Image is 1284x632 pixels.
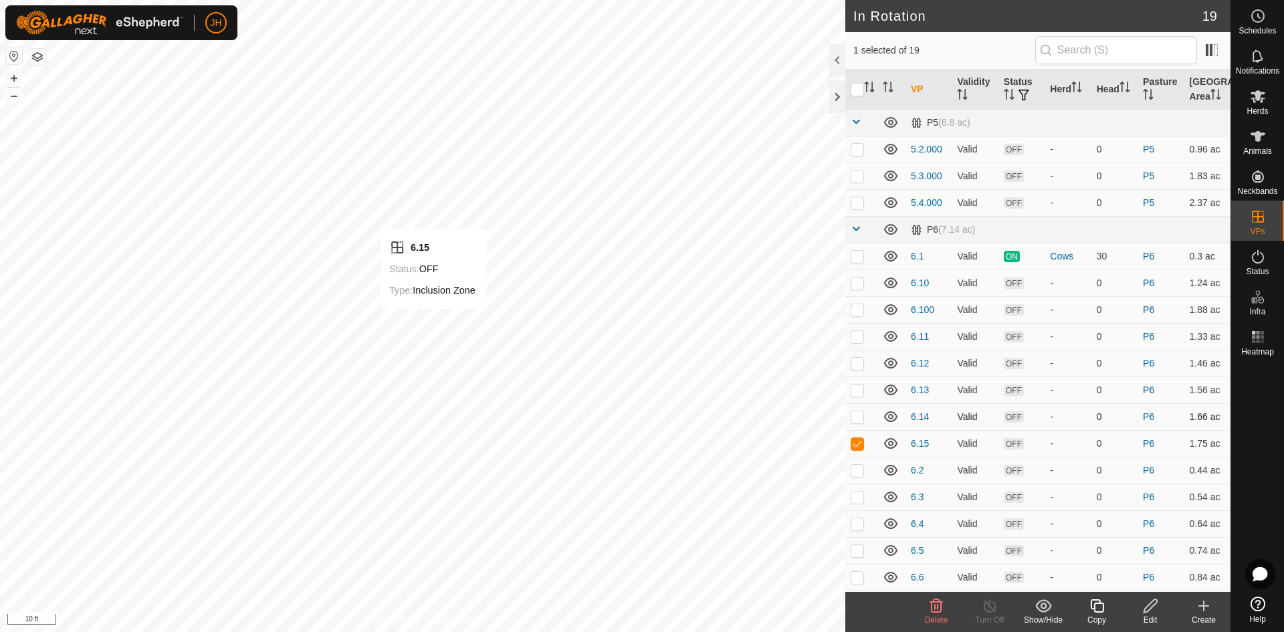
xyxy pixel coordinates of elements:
span: (7.14 ac) [938,224,975,235]
td: Valid [952,136,998,163]
a: 6.6 [911,572,924,583]
td: 0 [1091,510,1138,537]
td: Valid [952,537,998,564]
td: 0.64 ac [1184,510,1230,537]
th: Status [998,70,1045,110]
td: 0.74 ac [1184,537,1230,564]
a: 6.4 [911,518,924,529]
div: P5 [911,117,970,128]
div: - [1050,463,1085,478]
td: Valid [952,243,998,270]
span: 19 [1202,6,1217,26]
div: OFF [389,261,475,277]
span: Status [1246,268,1269,276]
th: Validity [952,70,998,110]
a: P6 [1143,385,1154,395]
td: 0 [1091,377,1138,403]
th: [GEOGRAPHIC_DATA] Area [1184,70,1230,110]
td: 0 [1091,484,1138,510]
span: VPs [1250,227,1265,235]
td: 0 [1091,564,1138,591]
span: Neckbands [1237,187,1277,195]
th: Herd [1045,70,1091,110]
td: 0 [1091,591,1138,617]
div: Inclusion Zone [389,282,475,298]
div: P6 [911,224,975,235]
img: Gallagher Logo [16,11,183,35]
a: P6 [1143,465,1154,476]
span: (6.8 ac) [938,117,970,128]
a: P6 [1143,572,1154,583]
a: P6 [1143,251,1154,261]
a: Help [1231,591,1284,629]
span: Infra [1249,308,1265,316]
div: - [1050,383,1085,397]
span: Animals [1243,147,1272,155]
td: 1.66 ac [1184,403,1230,430]
a: 6.14 [911,411,929,422]
td: 0 [1091,270,1138,296]
h2: In Rotation [853,8,1202,24]
a: P5 [1143,171,1154,181]
td: 0.3 ac [1184,243,1230,270]
a: 6.11 [911,331,929,342]
span: JH [210,16,221,30]
a: P6 [1143,304,1154,315]
td: Valid [952,350,998,377]
td: 0.94 ac [1184,591,1230,617]
span: ON [1004,251,1020,262]
p-sorticon: Activate to sort [1210,91,1221,102]
td: 1.33 ac [1184,323,1230,350]
p-sorticon: Activate to sort [1071,84,1082,94]
a: P5 [1143,197,1154,208]
a: 6.1 [911,251,924,261]
td: 0.96 ac [1184,136,1230,163]
td: 0 [1091,457,1138,484]
td: 1.83 ac [1184,163,1230,189]
div: - [1050,517,1085,531]
span: OFF [1004,331,1024,342]
span: Help [1249,615,1266,623]
a: Contact Us [436,615,475,627]
span: OFF [1004,358,1024,369]
p-sorticon: Activate to sort [1119,84,1130,94]
td: 0 [1091,403,1138,430]
button: Map Layers [29,49,45,65]
td: 0.44 ac [1184,457,1230,484]
a: 6.3 [911,492,924,502]
a: P6 [1143,278,1154,288]
p-sorticon: Activate to sort [1004,91,1014,102]
td: 30 [1091,243,1138,270]
td: Valid [952,323,998,350]
td: 1.88 ac [1184,296,1230,323]
td: Valid [952,163,998,189]
th: Pasture [1138,70,1184,110]
td: Valid [952,591,998,617]
td: Valid [952,564,998,591]
div: Turn Off [963,614,1016,626]
td: 0.84 ac [1184,564,1230,591]
div: - [1050,303,1085,317]
span: OFF [1004,465,1024,476]
th: Head [1091,70,1138,110]
div: Show/Hide [1016,614,1070,626]
label: Status: [389,264,419,274]
td: 1.46 ac [1184,350,1230,377]
div: Create [1177,614,1230,626]
a: Privacy Policy [370,615,420,627]
td: Valid [952,430,998,457]
td: 0 [1091,163,1138,189]
span: Herds [1247,107,1268,115]
span: OFF [1004,278,1024,289]
td: 0 [1091,323,1138,350]
a: P6 [1143,545,1154,556]
input: Search (S) [1035,36,1197,64]
td: 2.37 ac [1184,189,1230,216]
div: - [1050,169,1085,183]
td: 0 [1091,350,1138,377]
div: - [1050,330,1085,344]
td: 0 [1091,136,1138,163]
a: 6.12 [911,358,929,368]
p-sorticon: Activate to sort [864,84,875,94]
a: 6.13 [911,385,929,395]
